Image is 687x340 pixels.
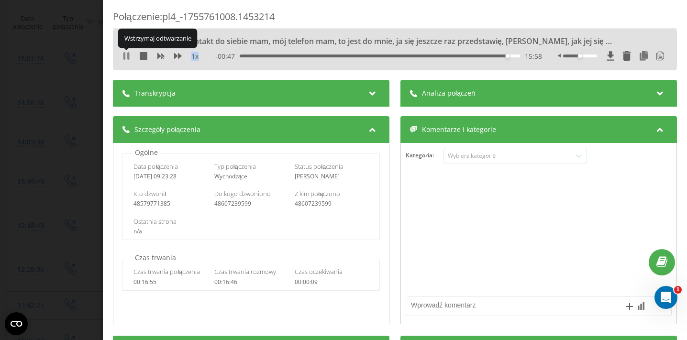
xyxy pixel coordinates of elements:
[134,162,178,171] span: Data połączenia
[134,267,200,276] span: Czas trwania połączenia
[578,54,582,58] div: Accessibility label
[295,267,343,276] span: Czas oczekiwania
[134,279,208,285] div: 00:16:55
[118,29,198,48] div: Wstrzymaj odtwarzanie
[295,279,369,285] div: 00:00:09
[5,312,28,335] button: Open CMP widget
[133,148,160,157] p: Ogólne
[134,125,200,134] span: Szczegóły połączenia
[525,52,542,61] span: 15:58
[215,52,240,61] span: - 00:47
[133,253,178,263] p: Czas trwania
[654,286,677,309] iframe: Intercom live chat
[295,189,341,198] span: Z kim połączono
[422,125,497,134] span: Komentarze i kategorie
[214,172,248,180] span: Wychodzące
[506,54,510,58] div: Accessibility label
[134,173,208,180] div: [DATE] 09:23:28
[214,267,276,276] span: Czas trwania rozmowy
[191,52,199,61] span: 1 x
[175,36,615,46] div: Kontakt do siebie mam, mój telefon mam, to jest do mnie, ja się jeszcze raz przedstawię, [PERSON_...
[214,162,256,171] span: Typ połączenia
[214,200,288,207] div: 48607239599
[214,279,288,285] div: 00:16:46
[448,152,567,160] div: Wybierz kategorię
[295,200,369,207] div: 48607239599
[113,10,677,29] div: Połączenie : pl4_-1755761008.1453214
[422,88,476,98] span: Analiza połączeń
[406,152,444,159] h4: Kategoria :
[134,200,208,207] div: 48579771385
[295,172,340,180] span: [PERSON_NAME]
[295,162,344,171] span: Status połączenia
[134,189,166,198] span: Kto dzwonił
[134,88,176,98] span: Transkrypcja
[134,228,369,235] div: n/a
[214,189,271,198] span: Do kogo dzwoniono
[674,286,682,294] span: 1
[134,217,177,226] span: Ostatnia strona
